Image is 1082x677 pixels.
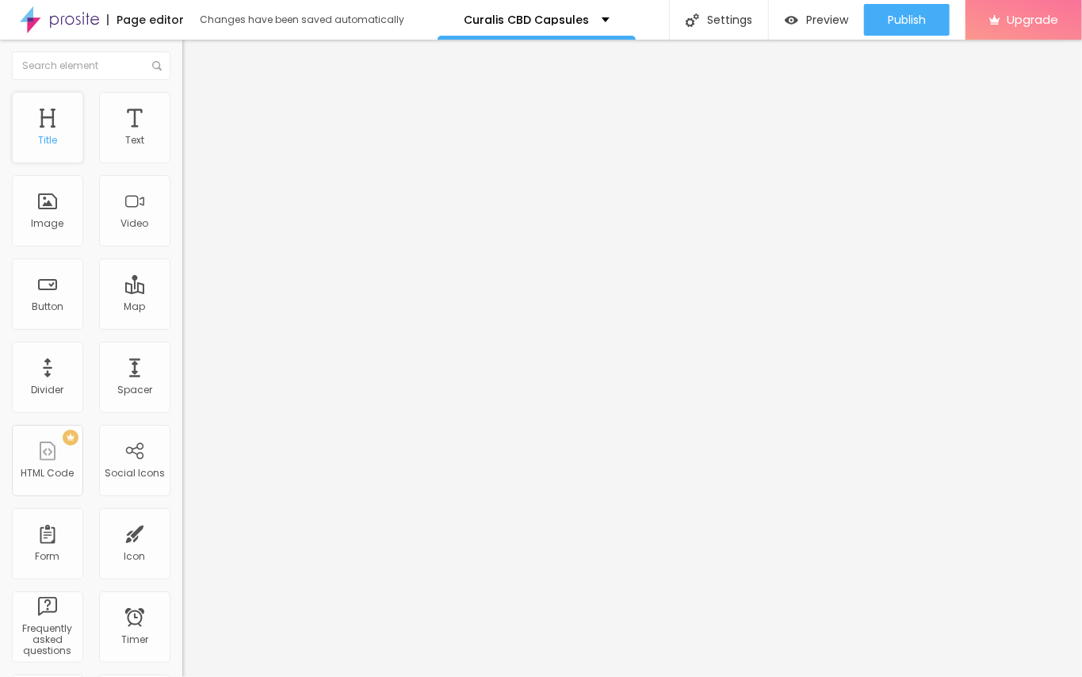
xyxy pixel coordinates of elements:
[686,13,699,27] img: Icone
[121,218,149,229] div: Video
[785,13,798,27] img: view-1.svg
[124,551,146,562] div: Icon
[12,52,170,80] input: Search element
[1007,13,1058,26] span: Upgrade
[152,61,162,71] img: Icone
[38,135,57,146] div: Title
[117,384,152,396] div: Spacer
[121,634,148,645] div: Timer
[32,384,64,396] div: Divider
[465,14,590,25] p: Curalis CBD Capsules
[105,468,165,479] div: Social Icons
[107,14,184,25] div: Page editor
[125,135,144,146] div: Text
[16,623,78,657] div: Frequently asked questions
[806,13,848,26] span: Preview
[124,301,146,312] div: Map
[32,301,63,312] div: Button
[182,40,1082,677] iframe: Editor
[21,468,75,479] div: HTML Code
[32,218,64,229] div: Image
[864,4,950,36] button: Publish
[769,4,864,36] button: Preview
[888,13,926,26] span: Publish
[200,15,404,25] div: Changes have been saved automatically
[36,551,60,562] div: Form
